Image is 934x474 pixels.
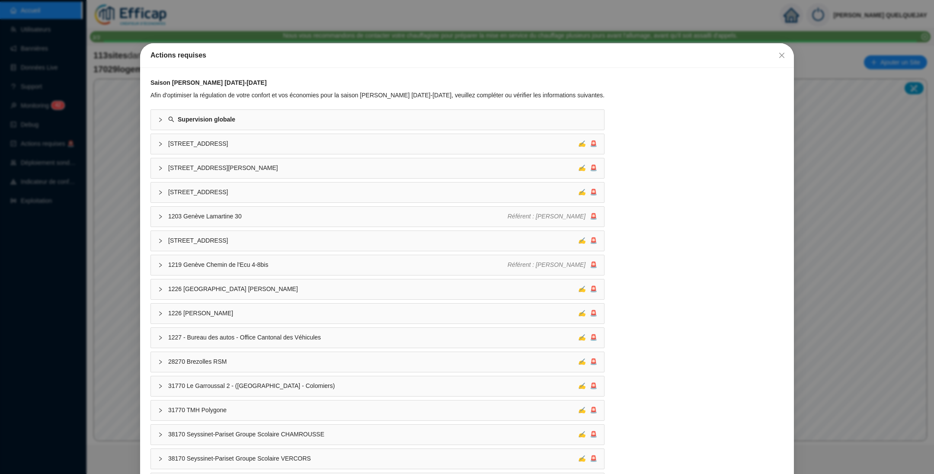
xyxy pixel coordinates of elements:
span: ✍ [578,140,585,147]
span: collapsed [158,456,163,461]
strong: Saison [PERSON_NAME] [DATE]-[DATE] [150,79,267,86]
span: collapsed [158,335,163,340]
span: [STREET_ADDRESS] [168,236,578,245]
div: [STREET_ADDRESS][PERSON_NAME]✍🚨 [151,158,604,178]
span: Référent : [PERSON_NAME] [508,261,586,268]
span: 1226 [GEOGRAPHIC_DATA] [PERSON_NAME] [168,285,578,294]
span: 1219 Genève Chemin de l'Ecu 4-8bis [168,260,508,269]
span: ✍ [578,407,585,413]
span: ✍ [578,358,585,365]
span: collapsed [158,190,163,195]
div: 🚨 [578,333,597,342]
div: Supervision globale [151,110,604,130]
span: ✍ [578,189,585,195]
span: collapsed [158,117,163,122]
div: 🚨 [508,260,598,269]
div: 1219 Genève Chemin de l'Ecu 4-8bisRéférent : [PERSON_NAME]🚨 [151,255,604,275]
span: [STREET_ADDRESS][PERSON_NAME] [168,163,578,173]
span: collapsed [158,384,163,389]
div: 31770 TMH Polygone✍🚨 [151,400,604,420]
div: 🚨 [578,236,597,245]
span: ✍ [578,285,585,292]
span: ✍ [578,334,585,341]
div: 1226 [PERSON_NAME]✍🚨 [151,304,604,323]
span: ✍ [578,164,585,171]
span: ✍ [578,382,585,389]
span: collapsed [158,238,163,243]
span: search [168,116,174,122]
div: [STREET_ADDRESS]✍🚨 [151,183,604,202]
span: [STREET_ADDRESS] [168,139,578,148]
span: 1203 Genève Lamartine 30 [168,212,508,221]
div: [STREET_ADDRESS]✍🚨 [151,134,604,154]
div: 🚨 [578,163,597,173]
span: collapsed [158,214,163,219]
span: 1227 - Bureau des autos - Office Cantonal des Véhicules [168,333,578,342]
div: 1227 - Bureau des autos - Office Cantonal des Véhicules✍🚨 [151,328,604,348]
span: 31770 Le Garroussal 2 - ([GEOGRAPHIC_DATA] - Colomiers) [168,381,578,391]
span: Fermer [775,52,789,59]
div: 🚨 [578,285,597,294]
span: close [778,52,785,59]
strong: Supervision globale [178,116,235,123]
span: collapsed [158,166,163,171]
span: collapsed [158,287,163,292]
span: collapsed [158,359,163,365]
div: 🚨 [578,139,597,148]
span: 1226 [PERSON_NAME] [168,309,578,318]
div: 🚨 [508,212,598,221]
div: 1226 [GEOGRAPHIC_DATA] [PERSON_NAME]✍🚨 [151,279,604,299]
div: 31770 Le Garroussal 2 - ([GEOGRAPHIC_DATA] - Colomiers)✍🚨 [151,376,604,396]
span: collapsed [158,141,163,147]
div: 🚨 [578,406,597,415]
div: 🚨 [578,309,597,318]
div: 38170 Seyssinet-Pariset Groupe Scolaire CHAMROUSSE✍🚨 [151,425,604,445]
div: 🚨 [578,357,597,366]
div: 1203 Genève Lamartine 30Référent : [PERSON_NAME]🚨 [151,207,604,227]
span: collapsed [158,263,163,268]
span: ✍ [578,310,585,317]
span: ✍ [578,455,585,462]
div: 🚨 [578,188,597,197]
div: 🚨 [578,454,597,463]
div: Afin d'optimiser la régulation de votre confort et vos économies pour la saison [PERSON_NAME] [DA... [150,91,605,100]
div: 🚨 [578,381,597,391]
div: Actions requises [150,50,784,61]
span: 28270 Brezolles RSM [168,357,578,366]
span: 38170 Seyssinet-Pariset Groupe Scolaire CHAMROUSSE [168,430,578,439]
div: [STREET_ADDRESS]✍🚨 [151,231,604,251]
div: 28270 Brezolles RSM✍🚨 [151,352,604,372]
span: ✍ [578,431,585,438]
span: collapsed [158,311,163,316]
span: Référent : [PERSON_NAME] [508,213,586,220]
div: 38170 Seyssinet-Pariset Groupe Scolaire VERCORS✍🚨 [151,449,604,469]
span: collapsed [158,408,163,413]
span: 31770 TMH Polygone [168,406,578,415]
span: collapsed [158,432,163,437]
div: 🚨 [578,430,597,439]
span: ✍ [578,237,585,244]
button: Close [775,48,789,62]
span: [STREET_ADDRESS] [168,188,578,197]
span: 38170 Seyssinet-Pariset Groupe Scolaire VERCORS [168,454,578,463]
